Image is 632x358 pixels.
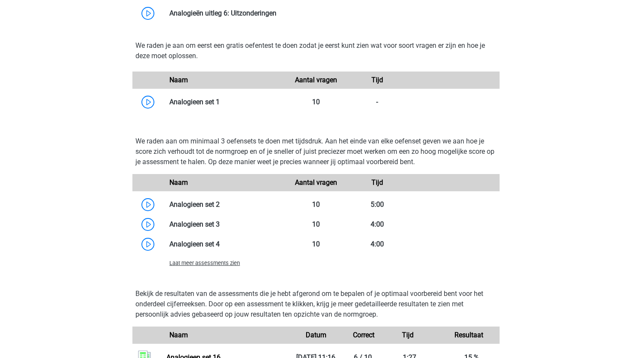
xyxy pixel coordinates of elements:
[347,177,408,188] div: Tijd
[163,330,285,340] div: Naam
[347,330,377,340] div: Correct
[285,330,347,340] div: Datum
[163,239,285,249] div: Analogieen set 4
[285,177,347,188] div: Aantal vragen
[135,40,497,61] p: We raden je aan om eerst een gratis oefentest te doen zodat je eerst kunt zien wat voor soort vra...
[163,75,285,85] div: Naam
[347,75,408,85] div: Tijd
[163,219,285,230] div: Analogieen set 3
[285,75,347,85] div: Aantal vragen
[377,330,438,340] div: Tijd
[163,97,285,107] div: Analogieen set 1
[439,330,500,340] div: Resultaat
[163,199,285,210] div: Analogieen set 2
[163,177,285,188] div: Naam
[135,289,497,320] p: Bekijk de resultaten van de assessments die je hebt afgerond om te bepalen of je optimaal voorber...
[135,136,497,167] p: We raden aan om minimaal 3 oefensets te doen met tijdsdruk. Aan het einde van elke oefenset geven...
[163,8,500,19] div: Analogieën uitleg 6: Uitzonderingen
[169,260,240,266] span: Laat meer assessments zien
